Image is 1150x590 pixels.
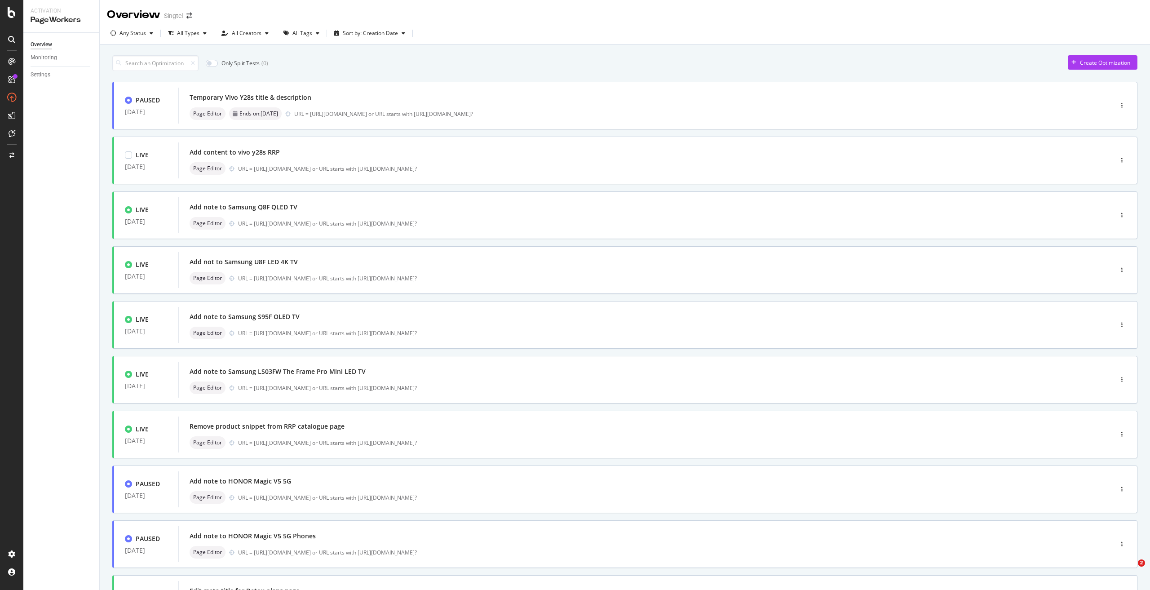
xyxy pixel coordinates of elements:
[238,329,1075,337] div: URL = [URL][DOMAIN_NAME] or URL starts with [URL][DOMAIN_NAME]?
[1068,55,1137,70] button: Create Optimization
[1080,59,1130,67] div: Create Optimization
[136,425,149,434] div: LIVE
[164,11,183,20] div: Singtel
[31,53,57,62] div: Monitoring
[190,382,226,394] div: neutral label
[125,547,168,554] div: [DATE]
[193,166,222,171] span: Page Editor
[136,205,149,214] div: LIVE
[232,31,261,36] div: All Creators
[292,31,312,36] div: All Tags
[136,315,149,324] div: LIVE
[190,272,226,284] div: neutral label
[190,491,226,504] div: neutral label
[190,203,297,212] div: Add note to Samsung Q8F QLED TV
[125,273,168,280] div: [DATE]
[280,26,323,40] button: All Tags
[136,534,160,543] div: PAUSED
[190,436,226,449] div: neutral label
[229,107,282,120] div: neutral label
[193,221,222,226] span: Page Editor
[261,59,268,67] div: ( 0 )
[238,384,1075,392] div: URL = [URL][DOMAIN_NAME] or URL starts with [URL][DOMAIN_NAME]?
[136,260,149,269] div: LIVE
[190,422,345,431] div: Remove product snippet from RRP catalogue page
[1119,559,1141,581] iframe: Intercom live chat
[238,439,1075,447] div: URL = [URL][DOMAIN_NAME] or URL starts with [URL][DOMAIN_NAME]?
[136,96,160,105] div: PAUSED
[190,532,316,541] div: Add note to HONOR Magic V5 5G Phones
[107,26,157,40] button: Any Status
[193,275,222,281] span: Page Editor
[190,148,280,157] div: Add content to vivo y28s RRP
[190,367,366,376] div: Add note to Samsung LS03FW The Frame Pro Mini LED TV
[125,108,168,115] div: [DATE]
[177,31,199,36] div: All Types
[193,440,222,445] span: Page Editor
[31,40,52,49] div: Overview
[125,328,168,335] div: [DATE]
[125,218,168,225] div: [DATE]
[31,40,93,49] a: Overview
[294,110,1075,118] div: URL = [URL][DOMAIN_NAME] or URL starts with [URL][DOMAIN_NAME]?
[125,382,168,390] div: [DATE]
[238,549,1075,556] div: URL = [URL][DOMAIN_NAME] or URL starts with [URL][DOMAIN_NAME]?
[186,13,192,19] div: arrow-right-arrow-left
[238,494,1075,501] div: URL = [URL][DOMAIN_NAME] or URL starts with [URL][DOMAIN_NAME]?
[239,111,278,116] span: Ends on: [DATE]
[190,327,226,339] div: neutral label
[164,26,210,40] button: All Types
[190,217,226,230] div: neutral label
[190,162,226,175] div: neutral label
[136,151,149,160] div: LIVE
[136,370,149,379] div: LIVE
[190,107,226,120] div: neutral label
[136,479,160,488] div: PAUSED
[193,111,222,116] span: Page Editor
[31,70,50,80] div: Settings
[31,70,93,80] a: Settings
[331,26,409,40] button: Sort by: Creation Date
[190,257,298,266] div: Add not to Samsung U8F LED 4K TV
[112,55,199,71] input: Search an Optimization
[190,546,226,559] div: neutral label
[125,492,168,499] div: [DATE]
[125,437,168,444] div: [DATE]
[31,53,93,62] a: Monitoring
[238,275,1075,282] div: URL = [URL][DOMAIN_NAME] or URL starts with [URL][DOMAIN_NAME]?
[238,165,1075,173] div: URL = [URL][DOMAIN_NAME] or URL starts with [URL][DOMAIN_NAME]?
[193,550,222,555] span: Page Editor
[107,7,160,22] div: Overview
[125,163,168,170] div: [DATE]
[1138,559,1145,567] span: 2
[218,26,272,40] button: All Creators
[193,495,222,500] span: Page Editor
[221,59,260,67] div: Only Split Tests
[238,220,1075,227] div: URL = [URL][DOMAIN_NAME] or URL starts with [URL][DOMAIN_NAME]?
[190,93,311,102] div: Temporary Vivo Y28s title & description
[119,31,146,36] div: Any Status
[31,7,92,15] div: Activation
[193,385,222,390] span: Page Editor
[190,312,300,321] div: Add note to Samsung S95F OLED TV
[190,477,291,486] div: Add note to HONOR Magic V5 5G
[193,330,222,336] span: Page Editor
[31,15,92,25] div: PageWorkers
[343,31,398,36] div: Sort by: Creation Date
